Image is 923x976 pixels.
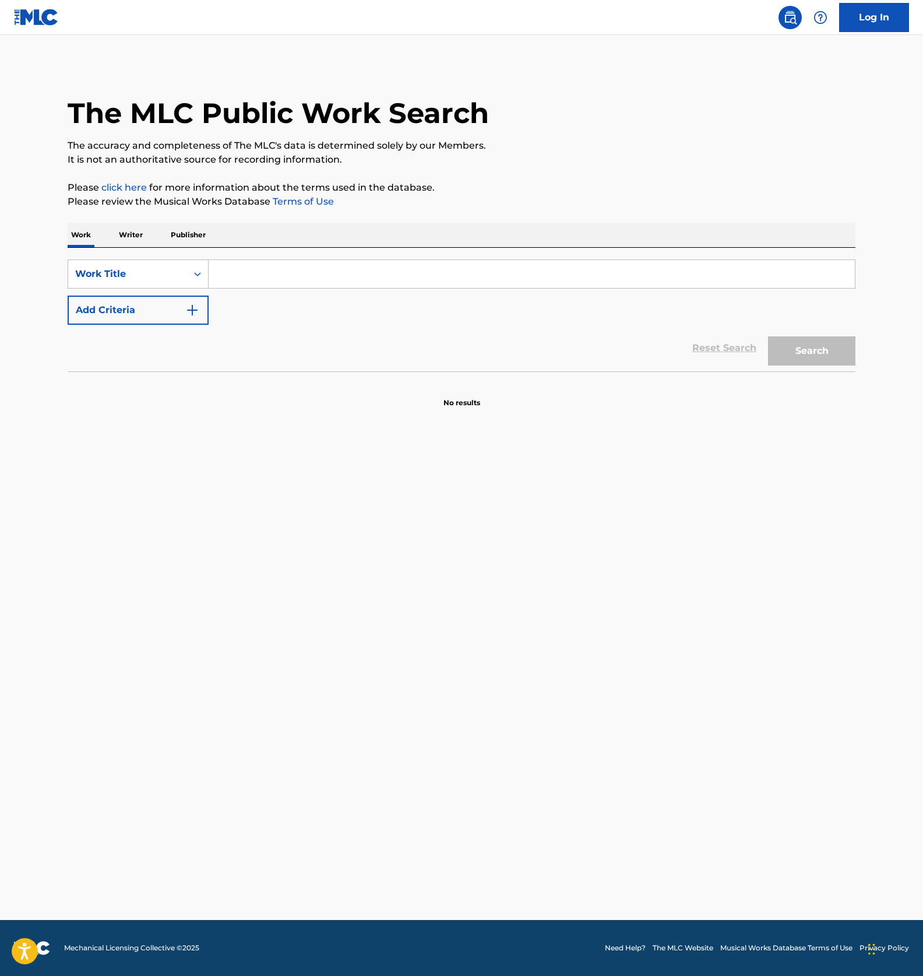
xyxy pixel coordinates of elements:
[68,195,855,209] p: Please review the Musical Works Database
[443,384,480,408] p: No results
[101,182,147,193] a: click here
[859,943,909,953] a: Privacy Policy
[14,941,50,955] img: logo
[68,296,209,325] button: Add Criteria
[270,196,334,207] a: Terms of Use
[68,223,94,247] p: Work
[605,943,646,953] a: Need Help?
[809,6,832,29] div: Help
[839,3,909,32] a: Log In
[167,223,209,247] p: Publisher
[68,96,489,131] h1: The MLC Public Work Search
[75,267,180,281] div: Work Title
[185,303,199,317] img: 9d2ae6d4665cec9f34b9.svg
[68,181,855,195] p: Please for more information about the terms used in the database.
[68,139,855,153] p: The accuracy and completeness of The MLC's data is determined solely by our Members.
[115,223,146,247] p: Writer
[64,943,199,953] span: Mechanical Licensing Collective © 2025
[68,259,855,371] form: Search Form
[720,943,852,953] a: Musical Works Database Terms of Use
[813,10,827,24] img: help
[653,943,713,953] a: The MLC Website
[868,932,875,967] div: Drag
[865,920,923,976] iframe: Chat Widget
[14,9,59,26] img: MLC Logo
[68,153,855,167] p: It is not an authoritative source for recording information.
[783,10,797,24] img: search
[778,6,802,29] a: Public Search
